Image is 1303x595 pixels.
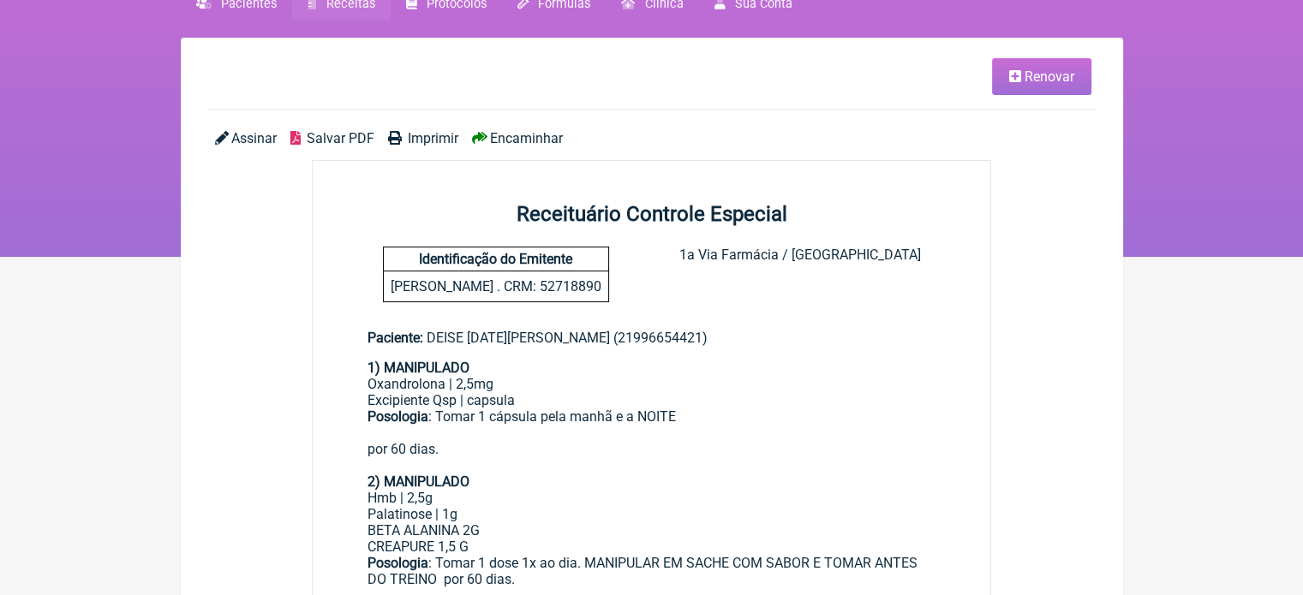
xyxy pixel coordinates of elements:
span: Imprimir [408,130,458,146]
a: Assinar [215,130,277,146]
div: Oxandrolona | 2,5mg [368,376,936,392]
strong: 2) MANIPULADO [368,473,469,490]
div: Excipiente Qsp | capsula [368,392,936,408]
strong: 1) MANIPULADO [368,360,469,376]
a: Salvar PDF [290,130,374,146]
a: Renovar [992,58,1091,95]
a: Encaminhar [472,130,563,146]
p: [PERSON_NAME] . CRM: 52718890 [384,271,608,301]
span: Renovar [1025,68,1074,85]
div: DEISE [DATE][PERSON_NAME] (21996654421) [368,330,936,346]
strong: Posologia [368,555,428,571]
div: : Tomar 1 cápsula pela manhã e a NOITE por 60 dias. [368,408,936,473]
div: Palatinose | 1g [368,506,936,522]
div: 1a Via Farmácia / [GEOGRAPHIC_DATA] [678,247,920,302]
h4: Identificação do Emitente [384,247,608,271]
span: Encaminhar [490,130,563,146]
div: Hmb | 2,5g [368,490,936,506]
span: Salvar PDF [307,130,374,146]
a: Imprimir [388,130,458,146]
h2: Receituário Controle Especial [313,202,991,226]
span: Assinar [231,130,277,146]
strong: Posologia [368,408,428,425]
div: BETA ALANINA 2G CREAPURE 1,5 G [368,522,936,555]
span: Paciente: [368,330,423,346]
